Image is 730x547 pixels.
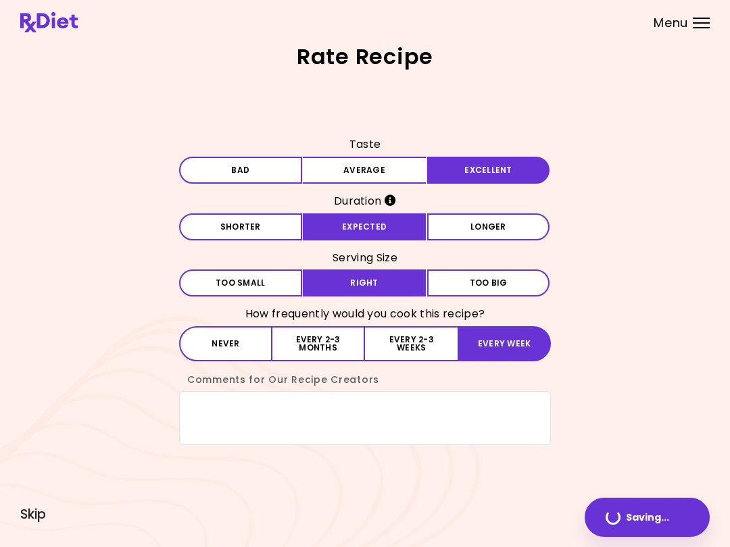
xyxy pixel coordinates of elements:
h3: How frequently would you cook this recipe? [179,303,551,325]
h3: Serving Size [179,247,551,269]
img: RxDiet [20,12,78,32]
button: Shorter [179,213,302,240]
button: Saving... [585,498,710,537]
button: Longer [427,213,550,240]
button: Too small [179,269,302,296]
button: Skip [20,507,46,522]
button: Bad [179,157,302,184]
h3: Taste [179,134,551,155]
button: Excellent [427,157,550,184]
button: Every week [458,326,551,361]
button: Every 2-3 weeks [365,326,458,361]
h2: Rate Recipe [20,46,710,68]
button: Average [303,157,426,184]
button: Every 2-3 months [272,326,365,361]
i: Info [385,194,396,206]
button: Expected [303,213,426,240]
span: Too small [216,279,265,287]
h3: Duration [179,190,551,212]
button: Too big [427,269,550,296]
button: Right [303,269,426,296]
button: Never [179,326,272,361]
span: Menu [654,17,688,29]
span: Too big [470,279,508,287]
span: Saving ... [626,513,669,522]
label: Comments for Our Recipe Creators [179,373,379,386]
